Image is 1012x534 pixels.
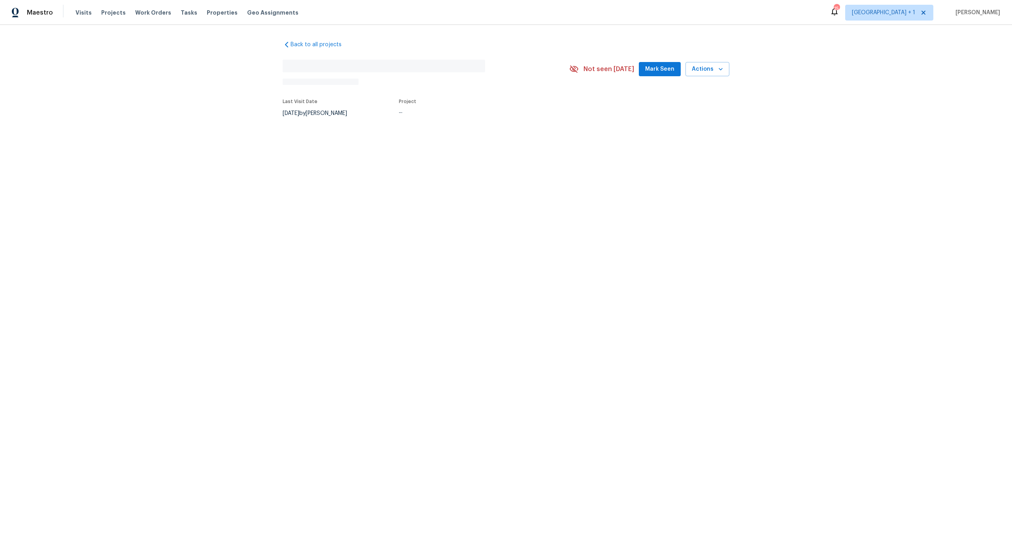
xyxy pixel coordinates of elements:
[247,9,298,17] span: Geo Assignments
[283,111,299,116] span: [DATE]
[952,9,1000,17] span: [PERSON_NAME]
[76,9,92,17] span: Visits
[399,99,416,104] span: Project
[135,9,171,17] span: Work Orders
[583,65,634,73] span: Not seen [DATE]
[101,9,126,17] span: Projects
[834,5,839,13] div: 15
[852,9,915,17] span: [GEOGRAPHIC_DATA] + 1
[692,64,723,74] span: Actions
[639,62,681,77] button: Mark Seen
[685,62,729,77] button: Actions
[27,9,53,17] span: Maestro
[283,109,357,118] div: by [PERSON_NAME]
[645,64,674,74] span: Mark Seen
[207,9,238,17] span: Properties
[283,99,317,104] span: Last Visit Date
[283,41,359,49] a: Back to all projects
[399,109,551,114] div: ...
[181,10,197,15] span: Tasks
